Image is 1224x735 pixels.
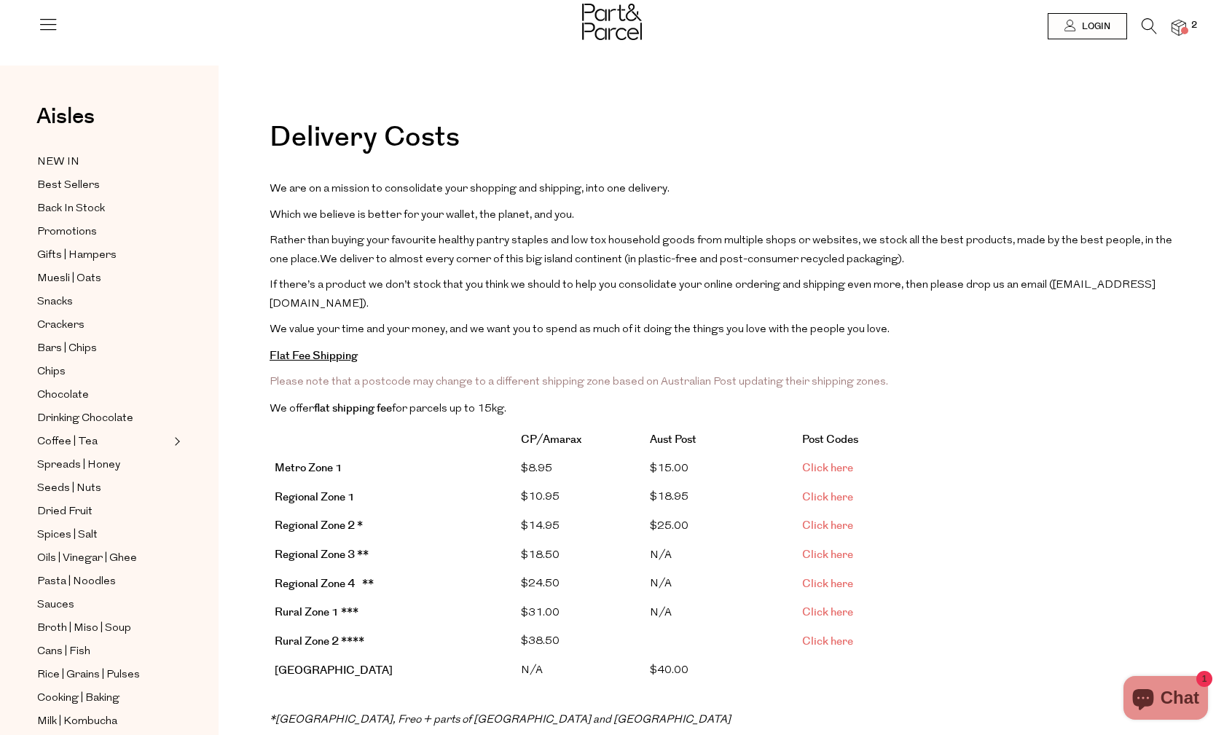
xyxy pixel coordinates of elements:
span: We are on a mission to consolidate your shopping and shipping, into one delivery. [270,184,670,194]
span: Crackers [37,317,85,334]
a: Dried Fruit [37,503,170,521]
span: Rather than buying your favourite healthy pantry staples and low tox household goods from multipl... [270,235,1172,265]
td: $10.95 [516,483,646,512]
span: Gifts | Hampers [37,247,117,264]
span: Drinking Chocolate [37,410,133,428]
span: $18.50 [521,550,560,561]
a: Back In Stock [37,200,170,218]
a: NEW IN [37,153,170,171]
a: Snacks [37,293,170,311]
a: Promotions [37,223,170,241]
a: Click here [802,518,853,533]
a: Cooking | Baking [37,689,170,707]
b: Regional Zone 2 * [275,518,363,533]
td: $15.00 [646,455,798,484]
strong: [GEOGRAPHIC_DATA] [275,663,393,678]
strong: Aust Post [650,432,697,447]
span: Best Sellers [37,177,100,194]
strong: Rural Zone 1 *** [275,605,358,620]
span: Dried Fruit [37,503,93,521]
a: Cans | Fish [37,642,170,661]
a: Click here [802,547,853,562]
a: Chocolate [37,386,170,404]
a: Coffee | Tea [37,433,170,451]
a: Click here [802,490,853,505]
td: $24.50 [516,570,646,599]
p: We deliver to almost every corner of this big island continent (in plastic-free and post-consumer... [270,232,1173,269]
span: Coffee | Tea [37,433,98,451]
td: N/A [646,599,798,628]
td: $8.95 [516,455,646,484]
b: Regional Zone 4 ** [275,576,374,591]
span: Chips [37,363,66,381]
td: N/A [646,541,798,570]
span: Back In Stock [37,200,105,218]
td: N/A [516,656,646,685]
span: Chocolate [37,387,89,404]
a: Seeds | Nuts [37,479,170,498]
td: $25.00 [646,512,798,541]
span: $ 40.00 [650,665,688,676]
a: Gifts | Hampers [37,246,170,264]
span: Pasta | Noodles [37,573,116,591]
span: Sauces [37,597,74,614]
a: Spreads | Honey [37,456,170,474]
span: $31.00 [521,608,560,618]
a: Aisles [36,106,95,142]
a: Oils | Vinegar | Ghee [37,549,170,567]
em: * [GEOGRAPHIC_DATA], Freo + parts of [GEOGRAPHIC_DATA] and [GEOGRAPHIC_DATA] [270,715,731,726]
a: Muesli | Oats [37,270,170,288]
a: Click here [802,460,853,476]
a: Bars | Chips [37,339,170,358]
a: Rice | Grains | Pulses [37,666,170,684]
b: Regional Zone 3 ** [275,547,369,562]
span: Aisles [36,101,95,133]
inbox-online-store-chat: Shopify online store chat [1119,676,1212,723]
strong: Flat Fee Shipping [270,348,358,363]
a: Login [1048,13,1127,39]
span: Oils | Vinegar | Ghee [37,550,137,567]
span: Broth | Miso | Soup [37,620,131,637]
span: Please note that a postcode may change to a different shipping zone based on Australian Post upda... [270,377,888,388]
span: Which we believe is better for your wallet, the planet, and you. [270,210,574,221]
span: Cooking | Baking [37,690,119,707]
td: $14.95 [516,512,646,541]
span: Cans | Fish [37,643,90,661]
span: Rice | Grains | Pulses [37,667,140,684]
a: 2 [1172,20,1186,35]
a: Milk | Kombucha [37,712,170,731]
span: We value your time and your money, and we want you to spend as much of it doing the things you lo... [270,324,890,335]
a: Drinking Chocolate [37,409,170,428]
span: If there’s a product we don’t stock that you think we should to help you consolidate your online ... [270,280,1156,310]
a: Click here [802,576,853,591]
a: Sauces [37,596,170,614]
a: Pasta | Noodles [37,573,170,591]
a: Spices | Salt [37,526,170,544]
a: Click here [802,634,853,649]
b: Regional Zone 1 [275,490,355,505]
span: Muesli | Oats [37,270,101,288]
span: $38.50 [521,636,560,647]
button: Expand/Collapse Coffee | Tea [170,433,181,450]
img: Part&Parcel [582,4,642,40]
strong: flat shipping fee [314,401,392,416]
span: We offer for parcels up to 15kg. [270,404,506,414]
span: Milk | Kombucha [37,713,117,731]
span: Snacks [37,294,73,311]
span: Seeds | Nuts [37,480,101,498]
td: N/A [646,570,798,599]
span: Bars | Chips [37,340,97,358]
span: Promotions [37,224,97,241]
a: Click here [802,605,853,620]
span: Spices | Salt [37,527,98,544]
span: Login [1078,20,1110,33]
a: Best Sellers [37,176,170,194]
a: Crackers [37,316,170,334]
span: Spreads | Honey [37,457,120,474]
h1: Delivery Costs [270,124,1173,166]
span: 2 [1188,19,1201,32]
